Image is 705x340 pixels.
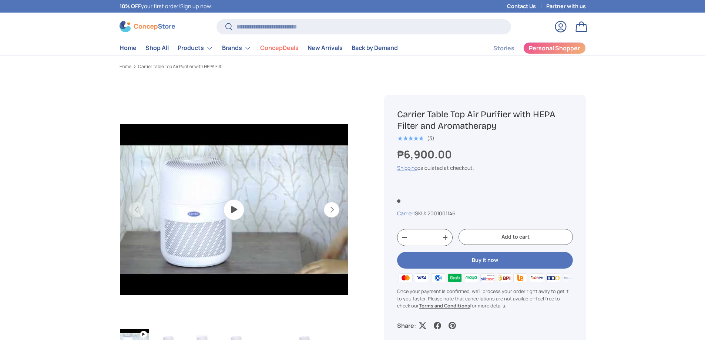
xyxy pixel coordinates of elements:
[397,288,573,309] p: Once your payment is confirmed, we'll process your order right away to get it to you faster. Plea...
[463,272,479,283] img: maya
[397,252,573,269] button: Buy it now
[561,272,578,283] img: metrobank
[446,272,463,283] img: grabpay
[496,272,512,283] img: bpi
[427,210,456,217] span: 2001001146
[528,272,545,283] img: qrph
[120,63,367,70] nav: Breadcrumbs
[120,21,175,32] img: ConcepStore
[120,95,348,324] img: carrier-table-top-air-purifier-with-hepa-filter-and-aromatherapy-youtube-video-concepstore
[397,272,413,283] img: master
[523,42,586,54] a: Personal Shopper
[397,147,454,162] strong: ₱6,900.00
[397,109,573,132] h1: Carrier Table Top Air Purifier with HEPA Filter and Aromatherapy
[397,135,423,142] div: 5.0 out of 5.0 stars
[512,272,528,283] img: ubp
[145,41,169,55] a: Shop All
[414,272,430,283] img: visa
[476,41,586,55] nav: Secondary
[427,135,434,141] div: (3)
[180,3,211,10] a: Sign up now
[459,229,573,245] button: Add to cart
[260,41,299,55] a: ConcepDeals
[430,272,446,283] img: gcash
[529,45,580,51] span: Personal Shopper
[120,41,398,55] nav: Primary
[397,164,417,171] a: Shipping
[419,302,470,309] a: Terms and Conditions
[120,2,212,10] p: your first order! .
[120,3,141,10] strong: 10% OFF
[138,64,227,69] a: Carrier Table Top Air Purifier with HEPA Filter and Aromatherapy
[397,135,423,142] span: ★★★★★
[397,321,416,330] p: Share:
[493,41,514,55] a: Stories
[415,210,426,217] span: SKU:
[479,272,496,283] img: billease
[352,41,398,55] a: Back by Demand
[222,41,251,55] a: Brands
[413,210,456,217] span: |
[120,41,137,55] a: Home
[507,2,546,10] a: Contact Us
[120,64,131,69] a: Home
[397,164,573,172] div: calculated at checkout.
[545,272,561,283] img: bdo
[178,41,213,55] a: Products
[397,210,413,217] a: Carrier
[308,41,343,55] a: New Arrivals
[397,134,434,142] a: 5.0 out of 5.0 stars (3)
[173,41,218,55] summary: Products
[218,41,256,55] summary: Brands
[546,2,586,10] a: Partner with us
